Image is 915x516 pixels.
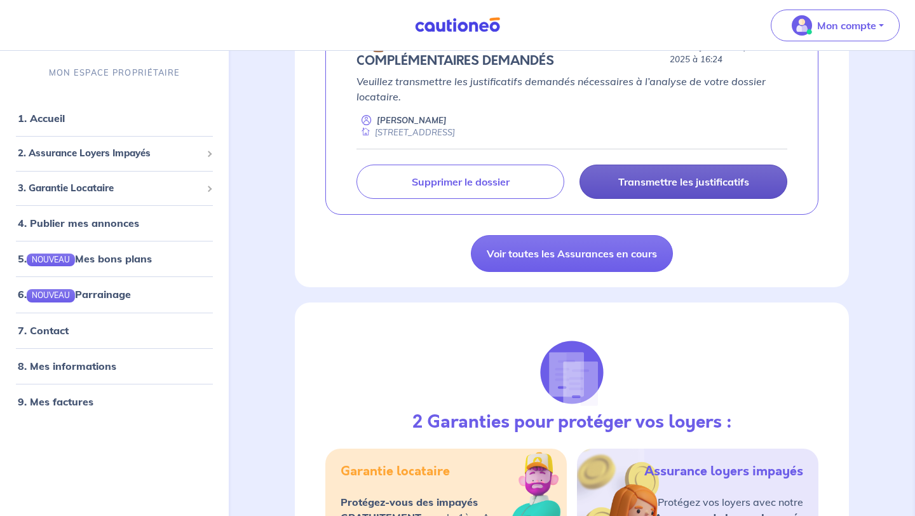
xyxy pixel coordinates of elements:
[412,175,510,188] p: Supprimer le dossier
[5,282,224,308] div: 6.NOUVEAUParrainage
[377,114,447,126] p: [PERSON_NAME]
[18,324,69,337] a: 7. Contact
[18,395,93,408] a: 9. Mes factures
[341,464,450,479] h5: Garantie locataire
[356,126,455,139] div: [STREET_ADDRESS]
[5,105,224,131] div: 1. Accueil
[5,141,224,166] div: 2. Assurance Loyers Impayés
[18,217,139,229] a: 4. Publier mes annonces
[18,146,201,161] span: 2. Assurance Loyers Impayés
[410,17,505,33] img: Cautioneo
[356,74,787,104] p: Veuillez transmettre les justificatifs demandés nécessaires à l’analyse de votre dossier locataire.
[5,176,224,201] div: 3. Garantie Locataire
[18,289,131,301] a: 6.NOUVEAUParrainage
[471,235,673,272] a: Voir toutes les Assurances en cours
[771,10,900,41] button: illu_account_valid_menu.svgMon compte
[18,181,201,196] span: 3. Garantie Locataire
[18,112,65,125] a: 1. Accueil
[579,165,787,199] a: Transmettre les justificatifs
[356,38,665,69] h5: 3. ⏳️️ EN ATTENTE DES JUSTIFICATIFS COMPLÉMENTAIRES DEMANDÉS
[5,246,224,271] div: 5.NOUVEAUMes bons plans
[356,38,787,69] div: state: DOCUMENTS-INCOMPLETE, Context: NEW,CHOOSE-CERTIFICATE,ALONE,LESSOR-DOCUMENTS
[5,389,224,414] div: 9. Mes factures
[538,338,606,407] img: justif-loupe
[5,318,224,343] div: 7. Contact
[817,18,876,33] p: Mon compte
[18,252,152,265] a: 5.NOUVEAUMes bons plans
[5,353,224,379] div: 8. Mes informations
[412,412,732,433] h3: 2 Garanties pour protéger vos loyers :
[5,210,224,236] div: 4. Publier mes annonces
[644,464,803,479] h5: Assurance loyers impayés
[670,41,787,66] p: - mis à jour le 3 septembre 2025 à 16:24
[618,175,749,188] p: Transmettre les justificatifs
[792,15,812,36] img: illu_account_valid_menu.svg
[356,165,564,199] a: Supprimer le dossier
[18,360,116,372] a: 8. Mes informations
[49,67,180,79] p: MON ESPACE PROPRIÉTAIRE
